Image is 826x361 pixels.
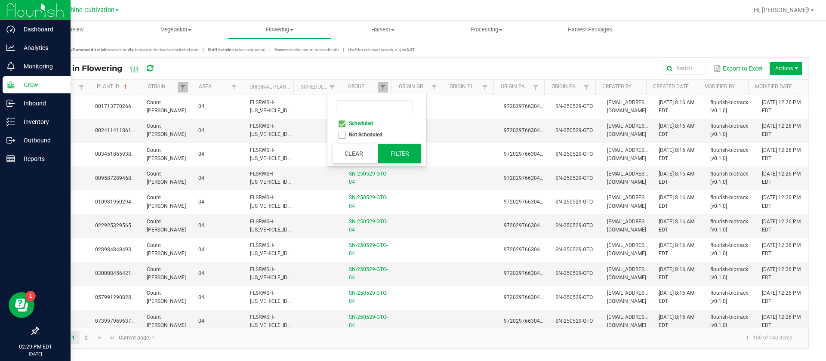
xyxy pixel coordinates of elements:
[15,98,67,108] p: Inbound
[762,99,801,114] span: [DATE] 12:26 PM EDT
[4,343,67,351] p: 02:29 PM EDT
[555,222,593,228] span: SN-250529-GTO
[208,47,265,52] span: to select sequence
[250,242,345,256] span: FLSRWSH-[US_VEHICLE_IDENTIFICATION_NUMBER]
[208,47,230,52] strong: Shift + click
[198,103,204,109] span: 04
[349,266,388,281] a: SN-250529-GTO-04
[293,80,341,95] th: Scheduled
[198,294,204,300] span: 04
[710,171,748,185] span: flourish-biotrack [v0.1.0]
[355,47,358,52] strong: %
[349,219,388,233] a: SN-250529-GTO-04
[198,175,204,181] span: 04
[199,83,229,90] a: AreaSortable
[250,123,345,137] span: FLSRWSH-[US_VEHICLE_IDENTIFICATION_NUMBER]
[607,242,649,256] span: [EMAIL_ADDRESS][DOMAIN_NAME]
[659,147,694,161] span: [DATE] 8:16 AM EDT
[160,331,799,345] kendo-pager-info: 1 - 100 of 140 items
[243,80,293,95] th: Original Plant ID
[6,117,15,126] inline-svg: Inventory
[15,117,67,127] p: Inventory
[762,266,801,281] span: [DATE] 12:26 PM EDT
[198,151,204,157] span: 04
[25,291,36,301] iframe: Resource center unread badge
[435,26,538,34] span: Processing
[6,99,15,108] inline-svg: Inbound
[450,83,480,90] a: Origin PlantSortable
[6,25,15,34] inline-svg: Dashboard
[95,175,143,181] span: 0095872894687036
[504,247,552,253] span: 9720297663048745
[50,26,95,34] span: Overview
[710,219,748,233] span: flourish-biotrack [v0.1.0]
[555,151,593,157] span: SN-250529-GTO
[501,83,531,90] a: Origin Package IDSortable
[95,270,143,276] span: 0300084564212957
[659,194,694,209] span: [DATE] 8:16 AM EDT
[754,6,810,13] span: Hi, [PERSON_NAME]!
[378,82,388,93] a: Filter
[15,135,67,145] p: Outbound
[659,123,694,137] span: [DATE] 8:16 AM EDT
[178,82,188,93] a: Filter
[653,83,694,90] a: Created DateSortable
[607,314,649,328] span: [EMAIL_ADDRESS][DOMAIN_NAME]
[555,175,593,181] span: SN-250529-GTO
[659,99,694,114] span: [DATE] 8:16 AM EDT
[9,292,34,318] iframe: Resource center
[4,351,67,357] p: [DATE]
[770,62,802,75] li: Actions
[659,171,694,185] span: [DATE] 8:16 AM EDT
[45,61,168,76] div: Plants in Flowering
[147,171,186,185] span: Count [PERSON_NAME]
[762,194,801,209] span: [DATE] 12:26 PM EDT
[504,199,552,205] span: 9720297663048745
[147,99,186,114] span: Count [PERSON_NAME]
[555,103,593,109] span: SN-250529-GTO
[198,318,204,324] span: 04
[429,82,439,93] a: Filter
[332,26,435,34] span: Harvest
[555,270,593,276] span: SN-250529-GTO
[95,247,143,253] span: 0289848484938139
[349,314,388,328] a: SN-250529-GTO-04
[762,171,801,185] span: [DATE] 12:26 PM EDT
[607,266,649,281] span: [EMAIL_ADDRESS][DOMAIN_NAME]
[504,222,552,228] span: 9720297663048745
[480,82,490,93] a: Filter
[504,175,552,181] span: 9720297663048745
[556,26,624,34] span: Harvest Packages
[250,171,345,185] span: FLSRWSH-[US_VEHICLE_IDENTIFICATION_NUMBER]
[67,331,80,344] a: Page 1
[122,83,129,90] span: Sortable
[124,21,228,39] a: Vegetation
[555,127,593,133] span: SN-250529-GTO
[581,82,592,93] a: Filter
[607,219,649,233] span: [EMAIL_ADDRESS][DOMAIN_NAME]
[250,219,345,233] span: FLSRWSH-[US_VEHICLE_IDENTIFICATION_NUMBER]
[198,222,204,228] span: 04
[125,26,228,34] span: Vegetation
[95,103,143,109] span: 0017137702665544
[504,103,552,109] span: 9720297663048745
[327,82,337,93] a: Filter
[762,123,801,137] span: [DATE] 12:26 PM EDT
[147,290,186,304] span: Count [PERSON_NAME]
[15,24,67,34] p: Dashboard
[348,47,415,52] span: Use for wildcard search, e.g.
[229,82,239,93] a: Filter
[250,99,345,114] span: FLSRWSH-[US_VEHICLE_IDENTIFICATION_NUMBER]
[64,47,106,52] strong: Ctrl/Command + click
[659,314,694,328] span: [DATE] 8:16 AM EDT
[555,247,593,253] span: SN-250529-GTO
[607,194,649,209] span: [EMAIL_ADDRESS][DOMAIN_NAME]
[6,62,15,71] inline-svg: Monitoring
[198,127,204,133] span: 04
[710,123,748,137] span: flourish-biotrack [v0.1.0]
[15,61,67,71] p: Monitoring
[762,147,801,161] span: [DATE] 12:26 PM EDT
[6,154,15,163] inline-svg: Reports
[274,47,339,52] span: selected count to see details
[710,194,748,209] span: flourish-biotrack [v0.1.0]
